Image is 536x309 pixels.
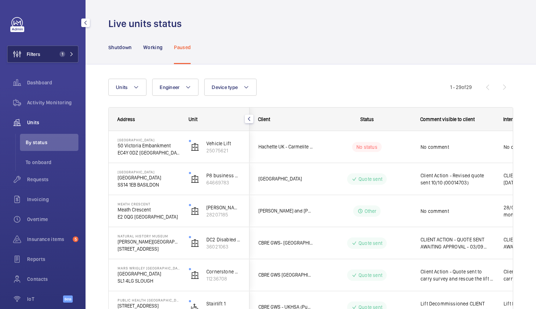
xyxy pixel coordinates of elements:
[206,211,241,218] p: 28207185
[118,174,180,181] p: [GEOGRAPHIC_DATA]
[118,170,180,174] p: [GEOGRAPHIC_DATA]
[206,204,241,211] p: [PERSON_NAME][GEOGRAPHIC_DATA] - entrance lobby - lift 5 - U1012155 - 5
[258,143,313,151] span: Hachette UK - Carmelite House
[206,300,241,307] p: Stairlift 1
[152,79,199,96] button: Engineer
[206,268,241,275] p: Cornerstone Goods Lift
[118,238,180,245] p: [PERSON_NAME][GEOGRAPHIC_DATA]
[462,84,466,90] span: of
[118,266,180,270] p: Mars Wrigley [GEOGRAPHIC_DATA]
[206,172,241,179] p: P8 business center
[204,79,257,96] button: Device type
[27,216,78,223] span: Overtime
[191,239,199,247] img: elevator.svg
[356,143,377,151] p: No status
[191,207,199,215] img: elevator.svg
[7,46,78,63] button: Filters1
[258,207,313,215] span: [PERSON_NAME] and [PERSON_NAME] National Lift Contract
[421,208,494,215] span: No comment
[450,85,472,90] span: 1 - 29 29
[191,143,199,151] img: elevator.svg
[27,176,78,183] span: Requests
[118,202,180,206] p: Meath Crescent
[189,116,241,122] div: Unit
[258,175,313,183] span: [GEOGRAPHIC_DATA]
[191,175,199,183] img: elevator.svg
[27,119,78,126] span: Units
[359,176,382,183] p: Quote sent
[359,240,382,247] p: Quote sent
[258,271,313,279] span: CBRE GWS [GEOGRAPHIC_DATA]- [GEOGRAPHIC_DATA] [GEOGRAPHIC_DATA] [GEOGRAPHIC_DATA]
[421,268,494,282] span: Client Action - Quote sent to carry survey and rescue the lift . Awaiting confirmation to proceed,
[118,234,180,238] p: Natural History Museum
[27,79,78,86] span: Dashboard
[27,51,40,58] span: Filters
[191,271,199,279] img: elevator.svg
[118,298,180,302] p: Public Health [GEOGRAPHIC_DATA] [GEOGRAPHIC_DATA]
[258,239,313,247] span: CBRE GWS- [GEOGRAPHIC_DATA]
[60,51,65,57] span: 1
[27,99,78,106] span: Activity Monitoring
[421,143,494,151] span: No comment
[26,139,78,146] span: By status
[116,84,128,90] span: Units
[63,295,73,303] span: Beta
[27,236,70,243] span: Insurance items
[206,275,241,282] p: 11236708
[118,181,180,188] p: SS14 1EB BASILDON
[143,44,163,51] p: Working
[206,147,241,154] p: 25075621
[27,276,78,283] span: Contacts
[117,116,135,122] span: Address
[108,17,186,30] h1: Live units status
[206,140,241,147] p: Vehicle Lift
[118,277,180,284] p: SL1 4LG SLOUGH
[26,159,78,166] span: To onboard
[27,256,78,263] span: Reports
[118,206,180,213] p: Meath Crescent
[212,84,238,90] span: Device type
[360,116,374,122] span: Status
[118,245,180,252] p: [STREET_ADDRESS]
[118,149,180,156] p: EC4Y 0DZ [GEOGRAPHIC_DATA]
[421,236,494,250] span: CLIENT ACTION - QUOTE SENT AWAITING APPROVAL - 03/09 02/09 - Replacement guide rollers required a...
[27,295,63,303] span: IoT
[118,138,180,142] p: [GEOGRAPHIC_DATA]
[206,236,241,243] p: DC2 Disabled - [GEOGRAPHIC_DATA] SP/L/03
[160,84,180,90] span: Engineer
[118,270,180,277] p: [GEOGRAPHIC_DATA]
[258,116,270,122] span: Client
[359,272,382,279] p: Quote sent
[108,79,146,96] button: Units
[27,196,78,203] span: Invoicing
[73,236,78,242] span: 5
[421,172,494,186] span: Client Action - Revised quote sent 10/10 (00014703)
[206,179,241,186] p: 64669783
[420,116,475,122] span: Comment visible to client
[174,44,191,51] p: Paused
[108,44,132,51] p: Shutdown
[206,243,241,250] p: 36021063
[365,208,377,215] p: Other
[118,142,180,149] p: 50 Victoria Embankment
[118,213,180,220] p: E2 0QG [GEOGRAPHIC_DATA]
